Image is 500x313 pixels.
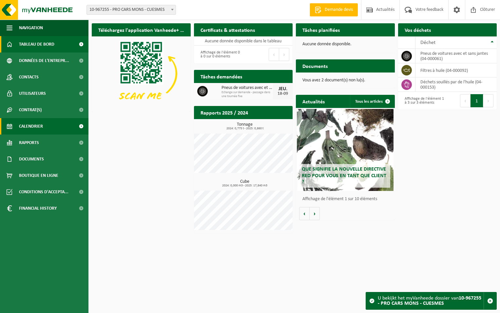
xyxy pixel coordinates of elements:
[19,36,54,52] span: Tableau de bord
[296,95,331,108] h2: Actualités
[378,292,484,309] div: U bekijkt het myVanheede dossier van
[197,184,293,187] span: 2024: 0,000 m3 - 2025: 17,840 m3
[92,36,191,111] img: Download de VHEPlus App
[19,167,58,184] span: Boutique en ligne
[194,23,261,36] h2: Certificats & attestations
[197,179,293,187] h3: Cube
[276,92,289,96] div: 18-09
[401,94,444,108] div: Affichage de l'élément 1 à 3 sur 3 éléments
[269,48,279,61] button: Previous
[296,23,346,36] h2: Tâches planifiées
[323,7,355,13] span: Demande devis
[19,151,44,167] span: Documents
[19,135,39,151] span: Rapports
[19,85,46,102] span: Utilisateurs
[415,63,497,77] td: filtres à huile (04-000092)
[87,5,176,15] span: 10-967255 - PRO CARS MONS - CUESMES
[197,47,240,62] div: Affichage de l'élément 0 à 0 sur 0 éléments
[19,69,39,85] span: Contacts
[194,70,249,83] h2: Tâches demandées
[415,77,497,92] td: déchets souillés par de l'huile (04-000153)
[310,207,320,220] button: Volgende
[197,127,293,130] span: 2024: 0,775 t - 2025: 0,860 t
[297,109,394,191] a: Que signifie la nouvelle directive RED pour vous en tant que client ?
[350,95,394,108] a: Tous les articles
[302,78,388,83] p: Vous avez 2 document(s) non lu(s).
[310,3,358,16] a: Demande devis
[19,118,43,135] span: Calendrier
[19,102,42,118] span: Contrat(s)
[279,48,289,61] button: Next
[87,5,176,14] span: 10-967255 - PRO CARS MONS - CUESMES
[221,91,273,98] span: Echange sur demande - passage dans une tournée fixe
[296,59,334,72] h2: Documents
[415,49,497,63] td: pneus de voitures avec et sans jantes (04-000061)
[302,197,392,201] p: Affichage de l'élément 1 sur 10 éléments
[19,184,68,200] span: Conditions d'accepta...
[378,296,481,306] strong: 10-967255 - PRO CARS MONS - CUESMES
[471,94,483,107] button: 1
[299,207,310,220] button: Vorige
[398,23,437,36] h2: Vos déchets
[302,42,388,47] p: Aucune donnée disponible.
[483,94,493,107] button: Next
[236,119,292,132] a: Consulter les rapports
[302,167,386,184] span: Que signifie la nouvelle directive RED pour vous en tant que client ?
[197,122,293,130] h3: Tonnage
[194,36,293,46] td: Aucune donnée disponible dans le tableau
[221,85,273,91] span: Pneus de voitures avec et sans jantes
[19,200,57,217] span: Financial History
[19,52,69,69] span: Données de l'entrepr...
[420,40,435,45] span: Déchet
[19,20,43,36] span: Navigation
[460,94,471,107] button: Previous
[92,23,191,36] h2: Téléchargez l'application Vanheede+ maintenant!
[194,106,255,119] h2: Rapports 2025 / 2024
[276,86,289,92] div: JEU.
